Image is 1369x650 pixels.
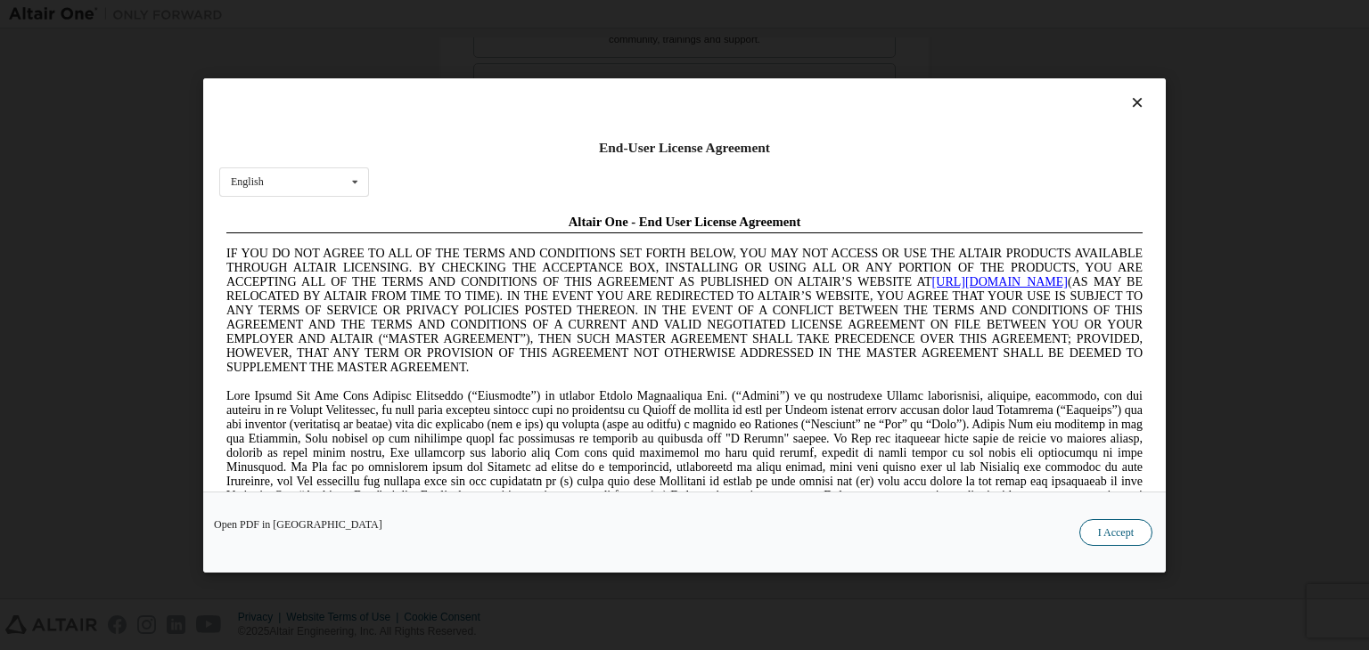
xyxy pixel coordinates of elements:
a: Open PDF in [GEOGRAPHIC_DATA] [214,519,382,530]
span: Lore Ipsumd Sit Ame Cons Adipisc Elitseddo (“Eiusmodte”) in utlabor Etdolo Magnaaliqua Eni. (“Adm... [7,182,923,309]
a: [URL][DOMAIN_NAME] [713,68,848,81]
span: IF YOU DO NOT AGREE TO ALL OF THE TERMS AND CONDITIONS SET FORTH BELOW, YOU MAY NOT ACCESS OR USE... [7,39,923,167]
div: End-User License Agreement [219,139,1150,157]
div: English [231,176,264,187]
button: I Accept [1079,519,1152,546]
span: Altair One - End User License Agreement [349,7,582,21]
